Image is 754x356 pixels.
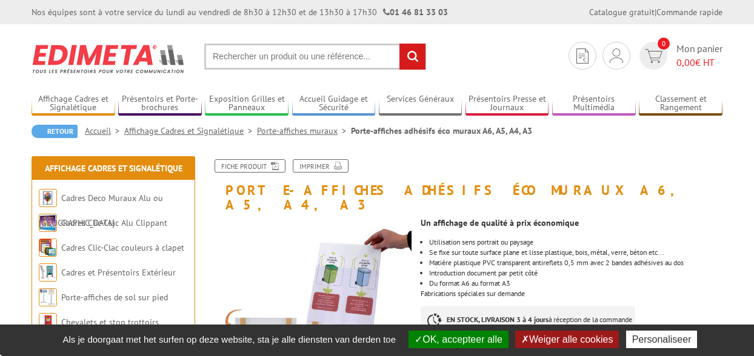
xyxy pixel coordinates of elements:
[32,6,448,18] div: Nos équipes sont à votre service du lundi au vendredi de 8h30 à 12h30 et de 13h30 à 17h30
[639,94,722,114] a: Classement et Rangement
[205,94,289,114] a: Exposition Grilles et Panneaux
[610,48,623,63] img: devis rapide
[409,331,509,348] button: OK, accepteer alle
[379,94,462,114] a: Services Généraux
[676,56,695,68] span: 0,00
[421,306,635,333] p: à réception de la commande
[676,42,722,70] span: Mon panier
[39,193,163,228] a: Cadres Deco Muraux Alu ou [GEOGRAPHIC_DATA]
[383,7,448,18] strong: 01 46 81 33 03
[552,94,636,114] a: Présentoirs Multimédia
[421,212,732,345] div: Fabrications spéciales sur demande
[45,163,182,174] a: Affichage Cadres et Signalétique
[515,331,619,348] button: Weiger alle cookies
[32,36,186,81] img: Edimeta
[85,125,124,136] a: Accueil
[61,292,168,303] a: Porte-affiches de sol sur pied
[447,315,549,324] strong: EN STOCK, LIVRAISON 3 à 4 jours
[32,125,78,138] a: Retour
[351,125,532,137] li: Porte-affiches adhésifs éco muraux A6, A5, A4, A3
[124,125,257,136] a: Affichage Cadres et Signalétique
[626,331,698,348] button: Personaliseer (modaal venster)
[645,49,662,63] img: devis rapide
[32,94,115,114] a: Affichage Cadres et Signalétique
[39,239,57,257] img: Cadres Clic-Clac couleurs à clapet
[636,42,722,70] a: devis rapide 0 Mon panier 0,00€ HT
[118,94,202,114] a: Présentoirs et Porte-brochures
[399,44,425,70] input: rechercher
[429,269,722,277] li: Introduction document par petit côté
[589,7,655,18] a: Catalogue gratuit
[429,280,722,287] li: Du format A6 au format A3
[204,44,426,70] input: Rechercher un produit ou une référence...
[656,7,722,18] a: Commande rapide
[292,94,376,114] a: Accueil Guidage et Sécurité
[429,259,722,266] p: Matière plastique PVC transparent antireflets 0,5 mm avec 2 bandes adhésives au dos
[57,334,402,344] span: Als je doorgaat met het surfen op deze website, sta je alle diensten van derden toe
[39,313,57,331] img: Chevalets et stop trottoirs
[257,125,351,136] a: Porte-affiches muraux
[658,38,670,50] span: 0
[465,94,549,114] a: Présentoirs Presse et Journaux
[39,288,57,306] img: Porte-affiches de sol sur pied
[576,48,589,64] img: devis rapide
[61,217,167,228] a: Cadres Clic-Clac Alu Clippant
[215,159,285,173] a: Fiche produit
[39,189,57,207] img: Cadres Deco Muraux Alu ou Bois
[589,6,722,18] div: |
[429,249,722,256] li: Se fixe sur toute surface plane et lisse:plastique, bois, métal, verre, béton etc...
[676,56,722,70] span: € HT
[198,159,732,212] h1: Porte-affiches adhésifs éco muraux A6, A5, A4, A3
[61,242,184,253] a: Cadres Clic-Clac couleurs à clapet
[293,159,349,173] a: Imprimer
[429,239,722,246] li: Utilisation sens portrait ou paysage
[61,317,159,328] a: Chevalets et stop trottoirs
[61,267,176,278] a: Cadres et Présentoirs Extérieur
[39,263,57,282] img: Cadres et Présentoirs Extérieur
[421,217,579,228] strong: Un affichage de qualité à prix économique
